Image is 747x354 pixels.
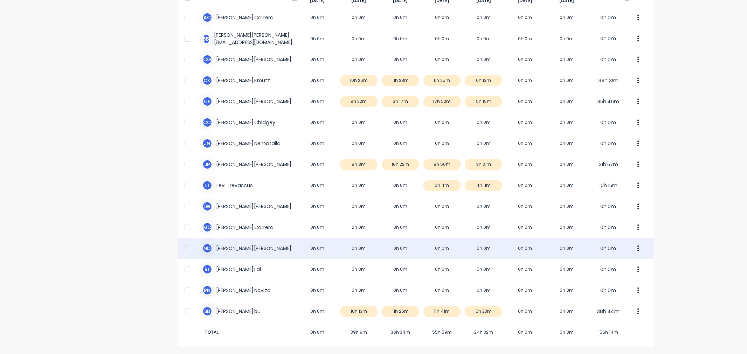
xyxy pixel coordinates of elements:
span: 156h 14m [588,329,629,335]
span: 36h 34m [380,329,421,335]
span: 24h 32m [463,329,505,335]
span: 55h 59m [421,329,463,335]
span: TOTAL [202,329,297,335]
span: 0h 0m [546,329,588,335]
span: 0h 0m [504,329,546,335]
span: 0h 0m [297,329,338,335]
span: 39h 9m [338,329,380,335]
